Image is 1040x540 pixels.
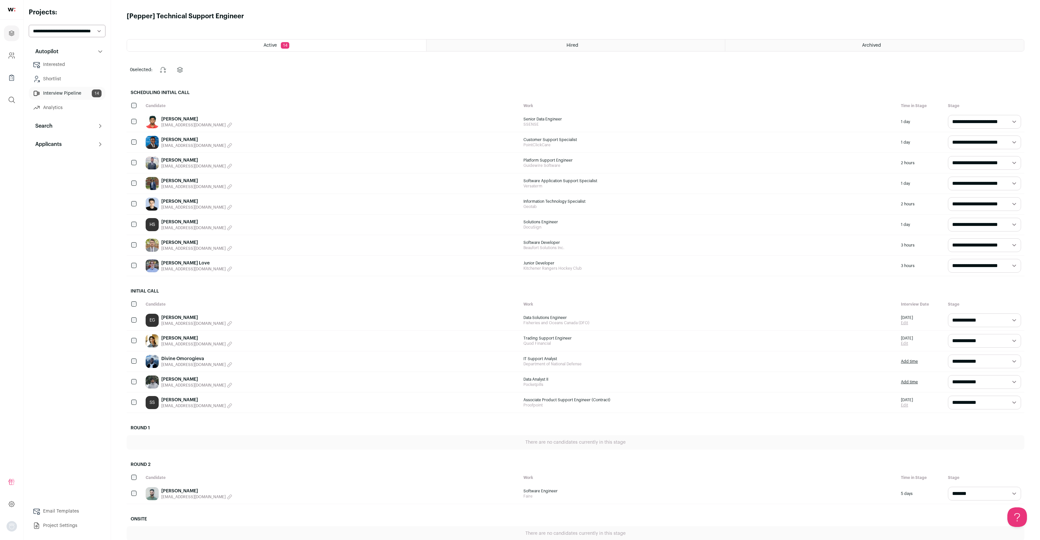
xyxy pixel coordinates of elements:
[146,334,159,347] img: 281e3230e04bf62b0493838d7fb0ed23c2f6b9c51535039b5eeb3f898c4485cb.jpg
[161,376,232,383] a: [PERSON_NAME]
[523,356,895,361] span: IT Support Analyst
[127,86,1024,100] h2: Scheduling Initial Call
[29,8,105,17] h2: Projects:
[161,246,226,251] span: [EMAIL_ADDRESS][DOMAIN_NAME]
[945,100,1024,112] div: Stage
[523,320,895,326] span: Fisheries and Oceans Canada (DFO)
[127,512,1024,526] h2: Onsite
[31,122,53,130] p: Search
[161,383,232,388] button: [EMAIL_ADDRESS][DOMAIN_NAME]
[4,70,19,86] a: Company Lists
[523,142,895,148] span: PointClickCare
[523,240,895,245] span: Software Developer
[161,362,232,367] button: [EMAIL_ADDRESS][DOMAIN_NAME]
[146,218,159,231] a: HS
[161,494,232,500] button: [EMAIL_ADDRESS][DOMAIN_NAME]
[29,138,105,151] button: Applicants
[29,87,105,100] a: Interview Pipeline14
[281,42,289,49] span: 14
[898,235,945,255] div: 3 hours
[898,173,945,194] div: 1 day
[29,101,105,114] a: Analytics
[523,266,895,271] span: Kitchener Rangers Hockey Club
[161,246,232,251] button: [EMAIL_ADDRESS][DOMAIN_NAME]
[161,198,232,205] a: [PERSON_NAME]
[523,163,895,168] span: Guidewire Software
[4,48,19,63] a: Company and ATS Settings
[523,488,895,494] span: Software Engineer
[1007,507,1027,527] iframe: Help Scout Beacon - Open
[29,58,105,71] a: Interested
[161,335,232,341] a: [PERSON_NAME]
[898,132,945,152] div: 1 day
[130,68,133,72] span: 0
[142,472,520,484] div: Candidate
[520,298,898,310] div: Work
[161,341,232,347] button: [EMAIL_ADDRESS][DOMAIN_NAME]
[161,266,232,272] button: [EMAIL_ADDRESS][DOMAIN_NAME]
[161,143,232,148] button: [EMAIL_ADDRESS][DOMAIN_NAME]
[161,260,232,266] a: [PERSON_NAME] Love
[523,261,895,266] span: Junior Developer
[901,315,913,320] span: [DATE]
[161,403,226,408] span: [EMAIL_ADDRESS][DOMAIN_NAME]
[146,136,159,149] img: b5149df90c35b373f693435227b5a498bccf11b76c7644b2dcc99542b191cdaf.jpg
[901,379,918,385] a: Add time
[901,397,913,403] span: [DATE]
[523,397,895,403] span: Associate Product Support Engineer (Contract)
[127,457,1024,472] h2: Round 2
[146,177,159,190] img: 36747b245d3c0f2d44b302e5aea295e94cad1c97b0c4b3ad4428d022416ca431.jpg
[146,239,159,252] img: 3292fd371dc642e87bd204bac0c88e686c9d08ba27902ac486b0c655476991c0.jpg
[901,320,913,326] a: Edit
[161,225,226,230] span: [EMAIL_ADDRESS][DOMAIN_NAME]
[161,164,226,169] span: [EMAIL_ADDRESS][DOMAIN_NAME]
[142,298,520,310] div: Candidate
[161,184,232,189] button: [EMAIL_ADDRESS][DOMAIN_NAME]
[161,205,226,210] span: [EMAIL_ADDRESS][DOMAIN_NAME]
[523,137,895,142] span: Customer Support Specialist
[161,314,232,321] a: [PERSON_NAME]
[901,359,918,364] a: Add time
[161,122,232,128] button: [EMAIL_ADDRESS][DOMAIN_NAME]
[523,315,895,320] span: Data Solutions Engineer
[146,314,159,327] a: EG
[523,219,895,225] span: Solutions Engineer
[161,122,226,128] span: [EMAIL_ADDRESS][DOMAIN_NAME]
[161,494,226,500] span: [EMAIL_ADDRESS][DOMAIN_NAME]
[862,43,881,48] span: Archived
[523,225,895,230] span: DocuSign
[901,336,913,341] span: [DATE]
[130,67,152,73] span: selected:
[264,43,277,48] span: Active
[161,321,226,326] span: [EMAIL_ADDRESS][DOMAIN_NAME]
[161,225,232,230] button: [EMAIL_ADDRESS][DOMAIN_NAME]
[127,421,1024,435] h2: Round 1
[898,256,945,276] div: 3 hours
[161,321,232,326] button: [EMAIL_ADDRESS][DOMAIN_NAME]
[8,8,15,11] img: wellfound-shorthand-0d5821cbd27db2630d0214b213865d53afaa358527fdda9d0ea32b1df1b89c2c.svg
[161,341,226,347] span: [EMAIL_ADDRESS][DOMAIN_NAME]
[146,396,159,409] a: SS
[155,62,171,78] button: Change stage
[945,472,1024,484] div: Stage
[146,487,159,500] img: 34b795a4aff8dda2d2e1dc1731342ac73f093f86e85fa70b23d364d07c0dc359.jpg
[523,122,895,127] span: SSENSE
[161,239,232,246] a: [PERSON_NAME]
[523,245,895,250] span: Beaufort Solutions Inc.
[898,298,945,310] div: Interview Date
[161,488,232,494] a: [PERSON_NAME]
[161,157,232,164] a: [PERSON_NAME]
[523,382,895,387] span: Pocketpills
[142,100,520,112] div: Candidate
[127,435,1024,450] div: There are no candidates currently in this stage
[127,284,1024,298] h2: Initial Call
[29,72,105,86] a: Shortlist
[4,25,19,41] a: Projects
[31,140,62,148] p: Applicants
[7,521,17,532] button: Open dropdown
[161,178,232,184] a: [PERSON_NAME]
[29,45,105,58] button: Autopilot
[945,298,1024,310] div: Stage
